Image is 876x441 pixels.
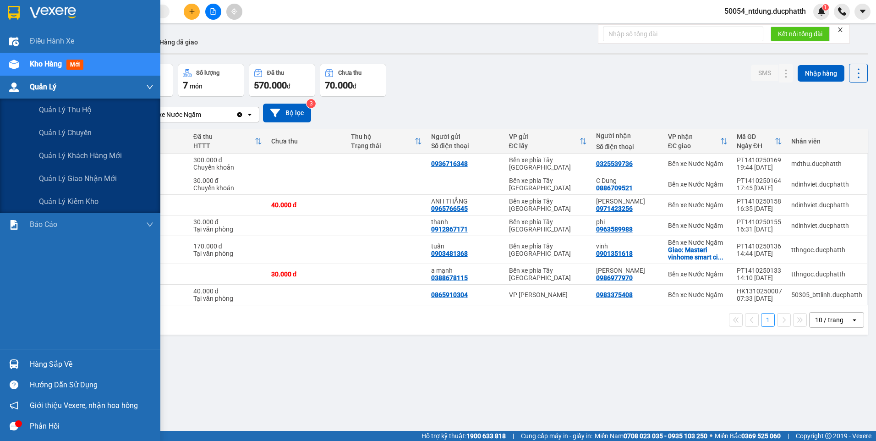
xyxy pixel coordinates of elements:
[595,431,707,441] span: Miền Nam
[431,291,468,298] div: 0865910304
[737,218,782,226] div: PT1410250155
[791,246,862,254] div: tthngoc.ducphatth
[509,218,587,233] div: Bến xe phía Tây [GEOGRAPHIC_DATA]
[146,221,153,228] span: down
[596,160,633,167] div: 0325539736
[39,196,99,207] span: Quản lý kiểm kho
[210,8,216,15] span: file-add
[603,27,763,41] input: Nhập số tổng đài
[815,315,843,325] div: 10 / trang
[710,434,712,438] span: ⚪️
[718,254,723,261] span: ...
[66,60,83,70] span: mới
[30,419,153,433] div: Phản hồi
[791,201,862,209] div: ndinhviet.ducphatth
[178,64,244,97] button: Số lượng7món
[737,142,775,149] div: Ngày ĐH
[668,239,728,246] div: Bến xe Nước Ngầm
[246,111,253,118] svg: open
[193,177,262,184] div: 30.000 đ
[817,7,826,16] img: icon-new-feature
[668,133,720,140] div: VP nhận
[798,65,844,82] button: Nhập hàng
[791,222,862,229] div: ndinhviet.ducphatth
[422,431,506,441] span: Hỗ trợ kỹ thuật:
[737,164,782,171] div: 19:44 [DATE]
[325,80,353,91] span: 70.000
[737,156,782,164] div: PT1410250169
[9,83,19,92] img: warehouse-icon
[431,274,468,281] div: 0388678115
[509,177,587,192] div: Bến xe phía Tây [GEOGRAPHIC_DATA]
[596,218,659,226] div: phi
[791,270,862,278] div: tthngoc.ducphatth
[737,250,782,257] div: 14:44 [DATE]
[271,270,342,278] div: 30.000 đ
[509,156,587,171] div: Bến xe phía Tây [GEOGRAPHIC_DATA]
[9,359,19,369] img: warehouse-icon
[193,218,262,226] div: 30.000 đ
[737,274,782,281] div: 14:10 [DATE]
[193,142,255,149] div: HTTT
[668,291,728,298] div: Bến xe Nước Ngầm
[39,173,117,184] span: Quản lý giao nhận mới
[509,267,587,281] div: Bến xe phía Tây [GEOGRAPHIC_DATA]
[596,274,633,281] div: 0986977970
[254,80,287,91] span: 570.000
[431,218,500,226] div: thanh
[838,7,846,16] img: phone-icon
[8,6,20,20] img: logo-vxr
[737,184,782,192] div: 17:45 [DATE]
[509,133,580,140] div: VP gửi
[205,4,221,20] button: file-add
[466,432,506,440] strong: 1900 633 818
[741,432,781,440] strong: 0369 525 060
[737,287,782,295] div: HK1310250007
[431,198,500,205] div: ANH THẮNG
[859,7,867,16] span: caret-down
[39,150,122,161] span: Quản lý khách hàng mới
[737,205,782,212] div: 16:35 [DATE]
[30,60,62,68] span: Kho hàng
[30,35,74,47] span: Điều hành xe
[837,27,843,33] span: close
[668,142,720,149] div: ĐC giao
[9,37,19,46] img: warehouse-icon
[189,8,195,15] span: plus
[231,8,237,15] span: aim
[184,4,200,20] button: plus
[307,99,316,108] sup: 3
[668,160,728,167] div: Bến xe Nước Ngầm
[851,316,858,324] svg: open
[596,291,633,298] div: 0983375408
[193,133,255,140] div: Đã thu
[788,431,789,441] span: |
[824,4,827,11] span: 1
[152,31,205,53] button: Hàng đã giao
[761,313,775,327] button: 1
[596,198,659,205] div: C TRINH
[737,177,782,184] div: PT1410250164
[737,243,782,250] div: PT1410250136
[183,80,188,91] span: 7
[509,291,587,298] div: VP [PERSON_NAME]
[668,270,728,278] div: Bến xe Nước Ngầm
[193,287,262,295] div: 40.000 đ
[9,220,19,230] img: solution-icon
[732,129,787,154] th: Toggle SortBy
[431,267,500,274] div: a mạnh
[431,250,468,257] div: 0903481368
[196,70,219,76] div: Số lượng
[351,133,414,140] div: Thu hộ
[737,133,775,140] div: Mã GD
[10,401,18,410] span: notification
[737,295,782,302] div: 07:33 [DATE]
[513,431,514,441] span: |
[596,143,659,150] div: Số điện thoại
[504,129,591,154] th: Toggle SortBy
[596,177,659,184] div: C Dung
[825,433,832,439] span: copyright
[431,226,468,233] div: 0912867171
[30,378,153,392] div: Hướng dẫn sử dụng
[431,205,468,212] div: 0965766545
